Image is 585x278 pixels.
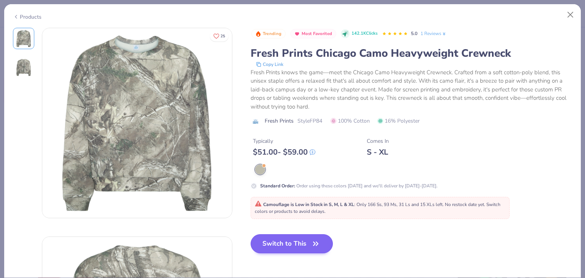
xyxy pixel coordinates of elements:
div: S - XL [367,147,389,157]
img: Front [14,29,33,48]
div: Order using these colors [DATE] and we'll deliver by [DATE]-[DATE]. [260,182,438,189]
span: 142.1K Clicks [352,30,377,37]
span: 25 [221,34,225,38]
span: 16% Polyester [377,117,420,125]
span: : Only 166 Ss, 93 Ms, 31 Ls and 15 XLs left. No restock date yet. Switch colors or products to av... [255,201,500,214]
div: $ 51.00 - $ 59.00 [253,147,315,157]
span: 100% Cotton [331,117,370,125]
div: 5.0 Stars [382,28,408,40]
button: Close [563,8,578,22]
span: Fresh Prints [265,117,294,125]
div: Comes In [367,137,389,145]
img: Trending sort [255,31,261,37]
img: Front [42,28,232,218]
img: brand logo [251,118,261,125]
div: Fresh Prints Chicago Camo Heavyweight Crewneck [251,46,572,61]
strong: Camouflage is Low in Stock in S, M, L & XL [263,201,354,208]
span: 5.0 [411,30,417,37]
span: Style FP84 [297,117,322,125]
a: 1 Reviews [420,30,447,37]
button: Badge Button [251,29,286,39]
div: Fresh Prints knows the game—meet the Chicago Camo Heavyweight Crewneck. Crafted from a soft cotto... [251,68,572,111]
img: Most Favorited sort [294,31,300,37]
img: Back [14,58,33,77]
strong: Standard Order : [260,183,295,189]
button: Badge Button [290,29,336,39]
span: Most Favorited [302,32,332,36]
div: Products [13,13,42,21]
button: Like [210,30,229,42]
span: Trending [263,32,281,36]
button: Switch to This [251,234,333,253]
button: copy to clipboard [254,61,286,68]
div: Typically [253,137,315,145]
